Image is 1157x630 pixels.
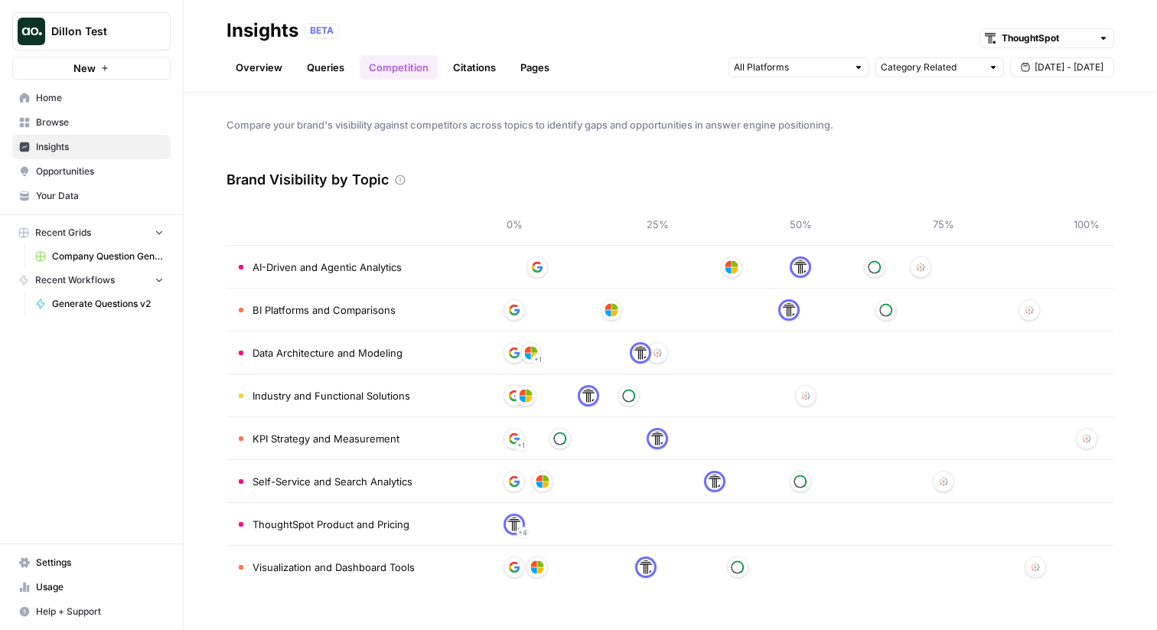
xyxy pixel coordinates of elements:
[794,475,807,488] img: xsqu0h2hwbvu35u0l79dsjlrovy7
[36,116,164,129] span: Browse
[36,165,164,178] span: Opportunities
[12,599,171,624] button: Help + Support
[12,86,171,110] a: Home
[12,575,171,599] a: Usage
[305,23,339,38] div: BETA
[518,525,527,540] span: + 4
[605,303,618,317] img: aln7fzklr3l99mnai0z5kuqxmnn3
[536,475,549,488] img: aln7fzklr3l99mnai0z5kuqxmnn3
[928,217,959,232] span: 75%
[534,352,542,367] span: + 1
[35,273,115,287] span: Recent Workflows
[28,244,171,269] a: Company Question Generation
[52,250,164,263] span: Company Question Generation
[12,550,171,575] a: Settings
[12,110,171,135] a: Browse
[731,560,745,574] img: xsqu0h2hwbvu35u0l79dsjlrovy7
[253,431,399,446] span: KPI Strategy and Measurement
[1002,31,1092,46] input: ThoughtSpot
[782,303,796,317] img: em6uifynyh9mio6ldxz8kkfnatao
[253,474,412,489] span: Self-Service and Search Analytics
[1022,303,1036,317] img: kdf4ucm9w1dsh35th9k7a1vc8tb6
[507,517,521,531] img: em6uifynyh9mio6ldxz8kkfnatao
[360,55,438,80] a: Competition
[36,91,164,105] span: Home
[227,169,389,191] h3: Brand Visibility by Topic
[253,388,410,403] span: Industry and Functional Solutions
[253,560,415,575] span: Visualization and Dashboard Tools
[52,297,164,311] span: Generate Questions v2
[253,517,409,532] span: ThoughtSpot Product and Pricing
[12,12,171,51] button: Workspace: Dillon Test
[499,217,530,232] span: 0%
[914,260,927,274] img: kdf4ucm9w1dsh35th9k7a1vc8tb6
[937,475,950,488] img: kdf4ucm9w1dsh35th9k7a1vc8tb6
[650,346,664,360] img: kdf4ucm9w1dsh35th9k7a1vc8tb6
[444,55,505,80] a: Citations
[12,57,171,80] button: New
[553,432,567,446] img: xsqu0h2hwbvu35u0l79dsjlrovy7
[253,345,403,361] span: Data Architecture and Modeling
[794,260,807,274] img: em6uifynyh9mio6ldxz8kkfnatao
[1010,57,1114,77] button: [DATE] - [DATE]
[253,260,402,275] span: AI-Driven and Agentic Analytics
[650,432,664,446] img: em6uifynyh9mio6ldxz8kkfnatao
[36,140,164,154] span: Insights
[253,302,396,318] span: BI Platforms and Comparisons
[879,303,893,317] img: xsqu0h2hwbvu35u0l79dsjlrovy7
[639,560,653,574] img: em6uifynyh9mio6ldxz8kkfnatao
[622,389,636,403] img: xsqu0h2hwbvu35u0l79dsjlrovy7
[12,269,171,292] button: Recent Workflows
[35,226,91,240] span: Recent Grids
[1071,217,1102,232] span: 100%
[12,184,171,208] a: Your Data
[73,60,96,76] span: New
[36,580,164,594] span: Usage
[507,303,521,317] img: yl4xathz0bu0psn9qrewxmnjolkn
[227,55,292,80] a: Overview
[12,221,171,244] button: Recent Grids
[507,475,521,488] img: yl4xathz0bu0psn9qrewxmnjolkn
[28,292,171,316] a: Generate Questions v2
[12,135,171,159] a: Insights
[524,346,538,360] img: aln7fzklr3l99mnai0z5kuqxmnn3
[507,346,521,360] img: yl4xathz0bu0psn9qrewxmnjolkn
[1080,432,1093,446] img: kdf4ucm9w1dsh35th9k7a1vc8tb6
[725,260,738,274] img: aln7fzklr3l99mnai0z5kuqxmnn3
[868,260,882,274] img: xsqu0h2hwbvu35u0l79dsjlrovy7
[36,189,164,203] span: Your Data
[881,60,982,75] input: Category Related
[18,18,45,45] img: Dillon Test Logo
[12,159,171,184] a: Opportunities
[634,346,647,360] img: em6uifynyh9mio6ldxz8kkfnatao
[517,438,525,453] span: + 1
[642,217,673,232] span: 25%
[298,55,354,80] a: Queries
[734,60,847,75] input: All Platforms
[785,217,816,232] span: 50%
[51,24,144,39] span: Dillon Test
[1028,560,1042,574] img: kdf4ucm9w1dsh35th9k7a1vc8tb6
[36,605,164,619] span: Help + Support
[799,389,813,403] img: kdf4ucm9w1dsh35th9k7a1vc8tb6
[519,389,533,403] img: aln7fzklr3l99mnai0z5kuqxmnn3
[511,55,559,80] a: Pages
[1035,60,1103,74] span: [DATE] - [DATE]
[36,556,164,570] span: Settings
[507,560,521,574] img: yl4xathz0bu0psn9qrewxmnjolkn
[708,475,722,488] img: em6uifynyh9mio6ldxz8kkfnatao
[530,260,544,274] img: yl4xathz0bu0psn9qrewxmnjolkn
[507,432,521,446] img: yl4xathz0bu0psn9qrewxmnjolkn
[507,389,521,403] img: yl4xathz0bu0psn9qrewxmnjolkn
[227,117,1114,132] span: Compare your brand's visibility against competitors across topics to identify gaps and opportunit...
[530,560,544,574] img: aln7fzklr3l99mnai0z5kuqxmnn3
[582,389,595,403] img: em6uifynyh9mio6ldxz8kkfnatao
[227,18,298,43] div: Insights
